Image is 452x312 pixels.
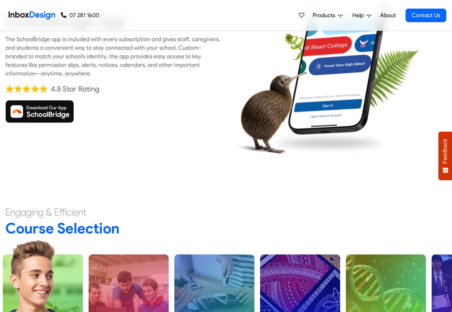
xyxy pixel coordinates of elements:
span: Products [313,11,338,20]
h2: Course Selection [5,219,447,237]
h4: Engaging & Efficient [5,206,447,219]
button: Feedback - Show survey [438,132,452,180]
div: 4.8 Star Rating [51,84,99,94]
a: Products [310,8,346,23]
a: Contact Us [406,9,446,22]
img: kiwi_bird.png [232,64,307,160]
span: Help [352,11,367,20]
span: Feedback [442,139,448,164]
img: Download SchoolBridge App [5,100,74,123]
a: 07 281 1600 [61,11,99,20]
div: The SchoolBridge app is included with every subscription and gives staff, caregivers, and student... [5,35,221,78]
a: Help [349,8,374,23]
a: About [378,8,398,23]
img: shadow.png [269,130,389,156]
